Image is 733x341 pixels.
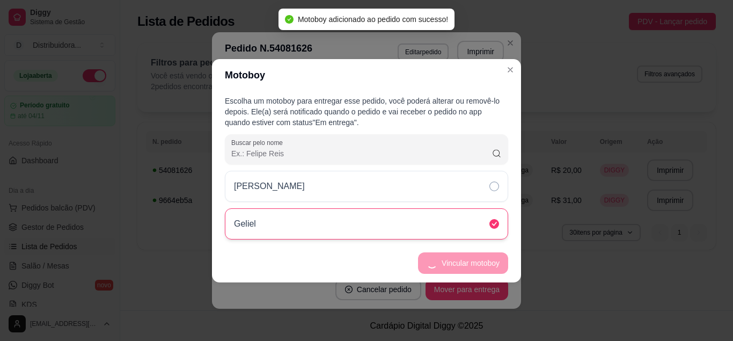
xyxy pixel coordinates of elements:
[225,96,508,128] p: Escolha um motoboy para entregar esse pedido, você poderá alterar ou removê-lo depois. Ele(a) ser...
[298,15,448,24] span: Motoboy adicionado ao pedido com sucesso!
[285,15,294,24] span: check-circle
[234,180,305,193] p: [PERSON_NAME]
[234,217,256,230] p: Geliel
[231,148,492,159] input: Buscar pelo nome
[212,59,521,91] header: Motoboy
[502,61,519,78] button: Close
[231,138,287,147] label: Buscar pelo nome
